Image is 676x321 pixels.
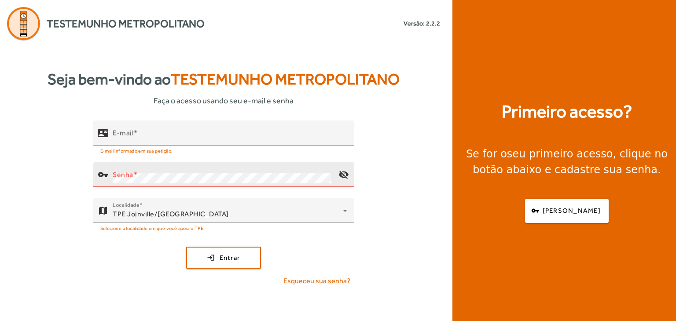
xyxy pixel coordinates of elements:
[463,146,671,178] div: Se for o , clique no botão abaixo e cadastre sua senha.
[525,199,609,223] button: [PERSON_NAME]
[98,169,108,180] mat-icon: vpn_key
[113,202,140,208] mat-label: Localidade
[100,146,173,155] mat-hint: E-mail informado em sua petição.
[48,68,400,91] strong: Seja bem-vindo ao
[113,170,133,179] mat-label: Senha
[154,95,294,106] span: Faça o acesso usando seu e-mail e senha
[543,206,601,216] span: [PERSON_NAME]
[98,128,108,138] mat-icon: contact_mail
[100,223,205,233] mat-hint: Selecione a localidade em que você apoia o TPE.
[113,210,229,218] span: TPE Joinville/[GEOGRAPHIC_DATA]
[283,276,350,286] span: Esqueceu sua senha?
[333,164,354,185] mat-icon: visibility_off
[186,247,261,269] button: Entrar
[220,253,240,263] span: Entrar
[47,16,205,32] span: Testemunho Metropolitano
[404,19,440,28] small: Versão: 2.2.2
[7,7,40,40] img: Logo Agenda
[171,70,400,88] span: Testemunho Metropolitano
[502,98,632,125] strong: Primeiro acesso?
[507,148,613,160] strong: seu primeiro acesso
[98,205,108,216] mat-icon: map
[113,128,133,137] mat-label: E-mail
